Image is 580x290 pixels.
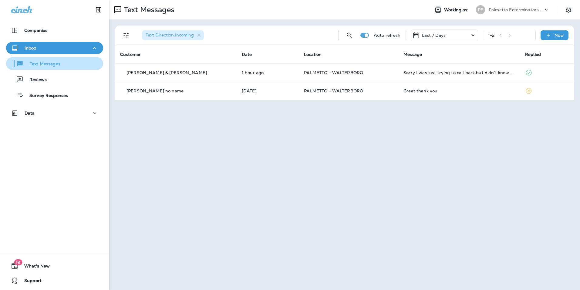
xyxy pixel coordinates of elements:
[476,5,485,14] div: PE
[6,107,103,119] button: Data
[403,52,422,57] span: Message
[25,111,35,116] p: Data
[488,33,494,38] div: 1 - 2
[6,73,103,86] button: Reviews
[121,5,174,14] p: Text Messages
[14,259,22,265] span: 19
[126,70,207,75] p: [PERSON_NAME] & [PERSON_NAME]
[25,46,36,50] p: Inbox
[304,88,363,94] span: PALMETTO - WALTERBORO
[146,32,194,38] span: Text Direction : Incoming
[374,33,401,38] p: Auto refresh
[525,52,541,57] span: Replied
[23,77,47,83] p: Reviews
[403,70,515,75] div: Sorry I was just trying to call back but didn't know which option to press on the menu. That is g...
[6,42,103,54] button: Inbox
[304,52,322,57] span: Location
[24,61,60,67] p: Text Messages
[555,33,564,38] p: New
[120,52,141,57] span: Customer
[120,29,132,41] button: Filters
[422,33,446,38] p: Last 7 Days
[18,264,50,271] span: What's New
[444,7,470,12] span: Working as:
[126,88,184,93] p: [PERSON_NAME] no name
[90,4,107,16] button: Collapse Sidebar
[6,274,103,287] button: Support
[6,89,103,102] button: Survey Responses
[563,4,574,15] button: Settings
[6,57,103,70] button: Text Messages
[6,24,103,36] button: Companies
[403,88,515,93] div: Great thank you
[242,52,252,57] span: Date
[6,260,103,272] button: 19What's New
[23,93,68,99] p: Survey Responses
[242,88,294,93] p: Sep 2, 2025 10:10 AM
[489,7,543,12] p: Palmetto Exterminators LLC
[24,28,47,33] p: Companies
[242,70,294,75] p: Sep 8, 2025 08:16 AM
[343,29,356,41] button: Search Messages
[18,278,42,285] span: Support
[304,70,363,75] span: PALMETTO - WALTERBORO
[142,30,204,40] div: Text Direction:Incoming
